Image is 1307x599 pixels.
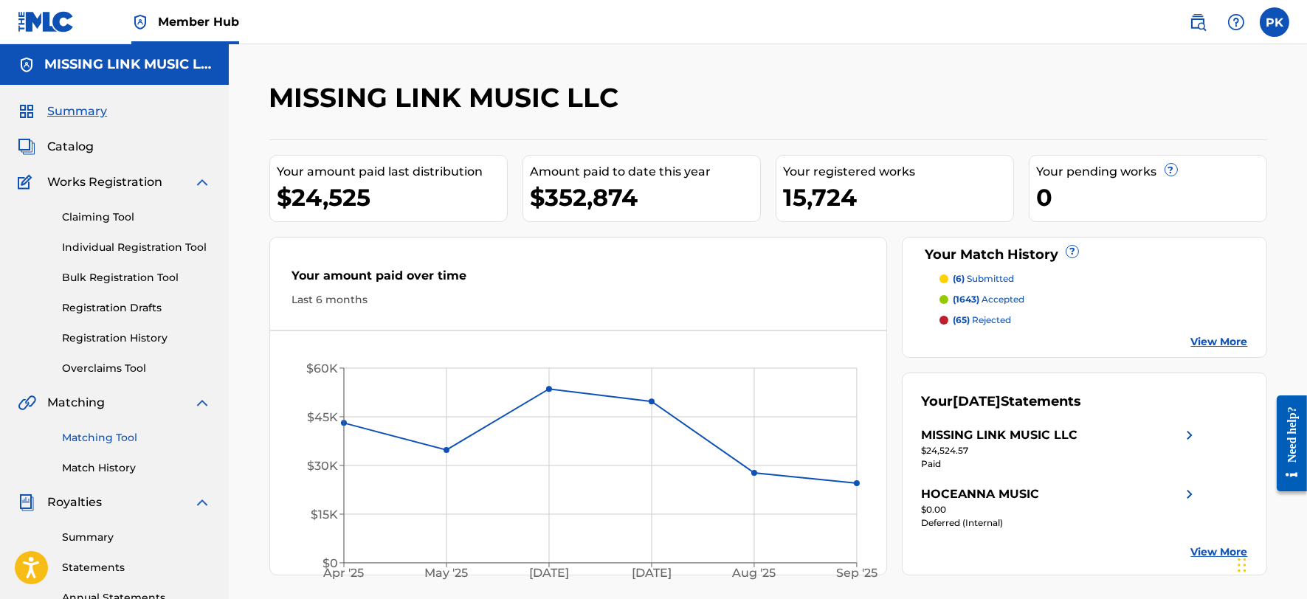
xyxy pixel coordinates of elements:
[1233,528,1307,599] iframe: Chat Widget
[1037,181,1266,214] div: 0
[939,314,1248,327] a: (65) rejected
[18,56,35,74] img: Accounts
[47,173,162,191] span: Works Registration
[531,181,760,214] div: $352,874
[62,460,211,476] a: Match History
[836,566,877,580] tspan: Sep '25
[953,272,1014,285] p: submitted
[424,566,468,580] tspan: May '25
[1181,485,1199,503] img: right chevron icon
[1191,544,1248,560] a: View More
[953,273,965,284] span: (6)
[1037,163,1266,181] div: Your pending works
[131,13,149,31] img: Top Rightsholder
[921,392,1081,412] div: Your Statements
[18,138,94,156] a: CatalogCatalog
[921,503,1199,516] div: $0.00
[292,267,865,292] div: Your amount paid over time
[193,394,211,412] img: expand
[277,181,507,214] div: $24,525
[953,314,1011,327] p: rejected
[921,485,1199,530] a: HOCEANNA MUSICright chevron icon$0.00Deferred (Internal)
[18,494,35,511] img: Royalties
[921,245,1248,265] div: Your Match History
[1181,426,1199,444] img: right chevron icon
[953,293,1024,306] p: accepted
[921,426,1077,444] div: MISSING LINK MUSIC LLC
[529,566,569,580] tspan: [DATE]
[953,294,979,305] span: (1643)
[323,556,338,570] tspan: $0
[632,566,672,580] tspan: [DATE]
[311,508,338,522] tspan: $15K
[292,292,865,308] div: Last 6 months
[62,210,211,225] a: Claiming Tool
[921,485,1039,503] div: HOCEANNA MUSIC
[953,314,970,325] span: (65)
[18,138,35,156] img: Catalog
[18,103,35,120] img: Summary
[1221,7,1251,37] div: Help
[953,393,1001,409] span: [DATE]
[62,300,211,316] a: Registration Drafts
[921,457,1199,471] div: Paid
[62,530,211,545] a: Summary
[18,394,36,412] img: Matching
[323,566,364,580] tspan: Apr '25
[1260,7,1289,37] div: User Menu
[47,103,107,120] span: Summary
[277,163,507,181] div: Your amount paid last distribution
[784,163,1013,181] div: Your registered works
[1227,13,1245,31] img: help
[1238,543,1246,587] div: Drag
[62,430,211,446] a: Matching Tool
[939,293,1248,306] a: (1643) accepted
[1191,334,1248,350] a: View More
[269,81,627,114] h2: MISSING LINK MUSIC LLC
[18,173,37,191] img: Works Registration
[939,272,1248,285] a: (6) submitted
[62,270,211,285] a: Bulk Registration Tool
[731,566,776,580] tspan: Aug '25
[44,56,211,73] h5: MISSING LINK MUSIC LLC
[531,163,760,181] div: Amount paid to date this year
[193,173,211,191] img: expand
[921,426,1199,471] a: MISSING LINK MUSIC LLCright chevron icon$24,524.57Paid
[921,516,1199,530] div: Deferred (Internal)
[1066,246,1078,257] span: ?
[47,138,94,156] span: Catalog
[307,410,338,424] tspan: $45K
[784,181,1013,214] div: 15,724
[306,361,338,375] tspan: $60K
[307,459,338,473] tspan: $30K
[18,11,75,32] img: MLC Logo
[62,240,211,255] a: Individual Registration Tool
[47,494,102,511] span: Royalties
[193,494,211,511] img: expand
[1189,13,1207,31] img: search
[47,394,105,412] span: Matching
[1266,384,1307,502] iframe: Resource Center
[62,560,211,575] a: Statements
[62,361,211,376] a: Overclaims Tool
[1183,7,1213,37] a: Public Search
[1165,164,1177,176] span: ?
[62,330,211,346] a: Registration History
[158,13,239,30] span: Member Hub
[921,444,1199,457] div: $24,524.57
[18,103,107,120] a: SummarySummary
